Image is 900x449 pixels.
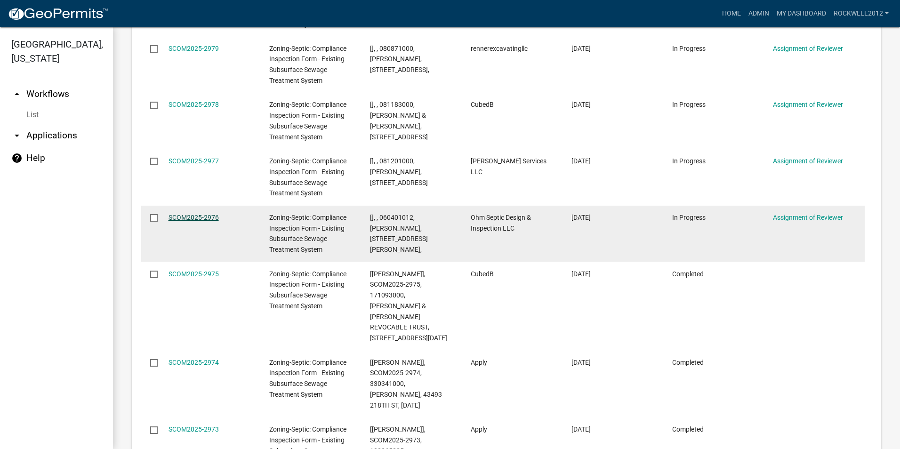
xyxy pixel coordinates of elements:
span: [], , 060401012, SHANE FLETCHER, 13681 Roering WAY, [370,214,428,253]
span: 08/09/2025 [571,157,591,165]
span: CubedB [471,101,494,108]
span: [Susan Rockwell], SCOM2025-2975, 171093000, JANET & RONALD MACK REVOCABLE TRUST, 12334 SHOREWOOD ... [370,270,447,342]
span: In Progress [672,157,706,165]
span: Completed [672,270,704,278]
span: Zoning-Septic: Compliance Inspection Form - Existing Subsurface Sewage Treatment System [269,270,346,310]
span: Zoning-Septic: Compliance Inspection Form - Existing Subsurface Sewage Treatment System [269,101,346,140]
span: Completed [672,425,704,433]
span: Apply [471,359,487,366]
span: In Progress [672,45,706,52]
a: Admin [745,5,773,23]
span: Zoning-Septic: Compliance Inspection Form - Existing Subsurface Sewage Treatment System [269,214,346,253]
span: In Progress [672,214,706,221]
span: Ohm Septic Design & Inspection LLC [471,214,531,232]
span: 08/10/2025 [571,101,591,108]
i: arrow_drop_up [11,88,23,100]
a: SCOM2025-2976 [169,214,219,221]
span: 08/07/2025 [571,214,591,221]
span: CubedB [471,270,494,278]
span: [], , 081201000, TRUMAN KINGSLEY, 26371 PARADISE POINT RD, [370,157,428,186]
span: 08/11/2025 [571,45,591,52]
a: My Dashboard [773,5,830,23]
a: SCOM2025-2979 [169,45,219,52]
a: SCOM2025-2973 [169,425,219,433]
span: rennerexcavatingllc [471,45,528,52]
span: JenCo Services LLC [471,157,546,176]
a: SCOM2025-2974 [169,359,219,366]
a: Assignment of Reviewer [773,214,843,221]
a: Assignment of Reviewer [773,45,843,52]
span: Zoning-Septic: Compliance Inspection Form - Existing Subsurface Sewage Treatment System [269,359,346,398]
span: Completed [672,359,704,366]
span: [], , 080871000, ROBERT NELSON, 25535 ENGLEWOOD DR, [370,45,429,74]
span: Apply [471,425,487,433]
a: Assignment of Reviewer [773,101,843,108]
span: 08/06/2025 [571,359,591,366]
a: SCOM2025-2978 [169,101,219,108]
a: Assignment of Reviewer [773,157,843,165]
span: [Susan Rockwell], SCOM2025-2974, 330341000, GREG OLSON, 43493 218TH ST, 08/06/2025 [370,359,442,409]
a: Home [718,5,745,23]
a: SCOM2025-2975 [169,270,219,278]
span: In Progress [672,101,706,108]
a: Rockwell2012 [830,5,892,23]
i: help [11,152,23,164]
span: Zoning-Septic: Compliance Inspection Form - Existing Subsurface Sewage Treatment System [269,157,346,197]
i: arrow_drop_down [11,130,23,141]
span: 08/06/2025 [571,270,591,278]
span: 08/06/2025 [571,425,591,433]
a: SCOM2025-2977 [169,157,219,165]
span: Zoning-Septic: Compliance Inspection Form - Existing Subsurface Sewage Treatment System [269,45,346,84]
span: [], , 081183000, SCOTT L & THERESA SPILDE, 26573 PARADISE POINT RD, [370,101,428,140]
